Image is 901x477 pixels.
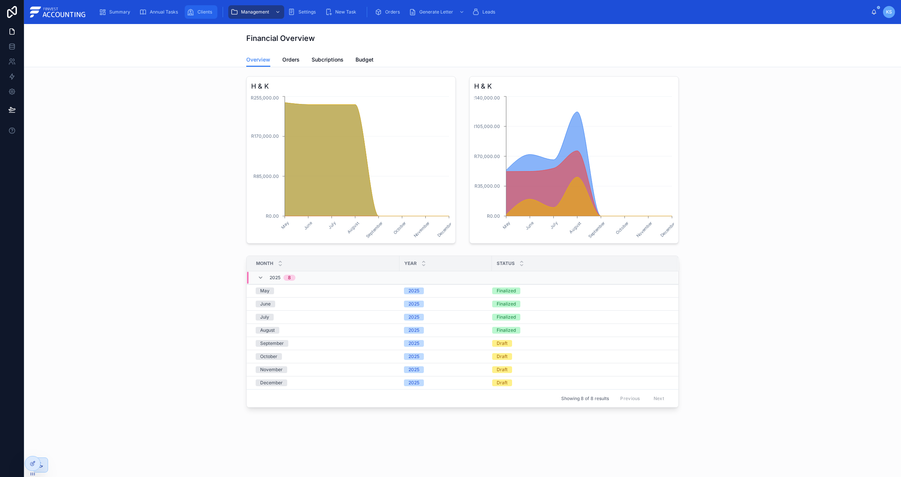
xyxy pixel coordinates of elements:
text: August [346,220,360,234]
div: June [260,301,271,307]
a: Management [228,5,284,19]
div: November [260,366,283,373]
h3: H & K [474,81,674,92]
a: 2025 [404,314,487,321]
text: September [587,220,606,239]
tspan: R140,000.00 [472,95,500,101]
a: December [256,379,395,386]
a: Generate Letter [407,5,468,19]
a: Settings [286,5,321,19]
div: 2025 [408,327,419,334]
div: October [260,353,277,360]
span: Generate Letter [419,9,453,15]
a: 2025 [404,340,487,347]
span: Clients [197,9,212,15]
a: July [256,314,395,321]
a: Leads [470,5,500,19]
a: October [256,353,395,360]
text: May [280,220,290,230]
a: Finalized [492,287,669,294]
tspan: R255,000.00 [251,95,279,101]
div: August [260,327,275,334]
tspan: R70,000.00 [474,153,500,159]
text: June [524,220,535,231]
text: November [413,220,431,238]
text: November [635,220,653,238]
a: May [256,287,395,294]
a: Overview [246,53,270,67]
a: New Task [322,5,362,19]
text: August [568,220,582,234]
div: Finalized [497,327,516,334]
div: Draft [497,379,508,386]
text: October [615,220,630,235]
text: September [365,220,384,239]
div: chart [251,95,451,239]
span: Budget [356,56,374,63]
tspan: R170,000.00 [251,133,279,139]
span: Annual Tasks [150,9,178,15]
div: 2025 [408,353,419,360]
a: August [256,327,395,334]
div: chart [474,95,674,239]
span: Management [241,9,269,15]
a: Annual Tasks [137,5,183,19]
div: December [260,379,283,386]
a: November [256,366,395,373]
tspan: R0.00 [487,213,500,219]
a: Finalized [492,327,669,334]
span: Overview [246,56,270,63]
span: Summary [109,9,130,15]
div: 8 [288,275,291,281]
span: Showing 8 of 8 results [561,396,609,402]
a: June [256,301,395,307]
div: Draft [497,340,508,347]
text: June [303,220,313,231]
a: Orders [282,53,300,68]
span: Leads [482,9,495,15]
text: October [392,220,407,235]
div: Finalized [497,301,516,307]
a: Draft [492,366,669,373]
a: 2025 [404,287,487,294]
span: Month [256,260,273,266]
a: Draft [492,340,669,347]
text: July [549,220,558,230]
div: 2025 [408,379,419,386]
a: 2025 [404,353,487,360]
div: 2025 [408,287,419,294]
div: September [260,340,284,347]
div: Finalized [497,287,516,294]
div: scrollable content [93,4,871,20]
a: Clients [185,5,217,19]
div: Draft [497,366,508,373]
h1: Financial Overview [246,33,315,44]
text: July [327,220,337,230]
a: Budget [356,53,374,68]
div: 2025 [408,340,419,347]
a: September [256,340,395,347]
a: 2025 [404,379,487,386]
img: App logo [30,6,87,18]
a: 2025 [404,301,487,307]
div: 2025 [408,301,419,307]
div: July [260,314,269,321]
a: Subcriptions [312,53,344,68]
span: Orders [282,56,300,63]
a: Orders [372,5,405,19]
span: KS [886,9,892,15]
tspan: R105,000.00 [472,123,500,129]
span: Orders [385,9,400,15]
text: May [502,220,511,230]
a: Finalized [492,314,669,321]
span: Status [497,260,515,266]
tspan: R0.00 [266,213,279,219]
div: 2025 [408,314,419,321]
tspan: R35,000.00 [475,183,500,189]
text: December [659,220,677,238]
a: Draft [492,379,669,386]
a: Draft [492,353,669,360]
span: Subcriptions [312,56,344,63]
tspan: R85,000.00 [253,173,279,179]
a: Finalized [492,301,669,307]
